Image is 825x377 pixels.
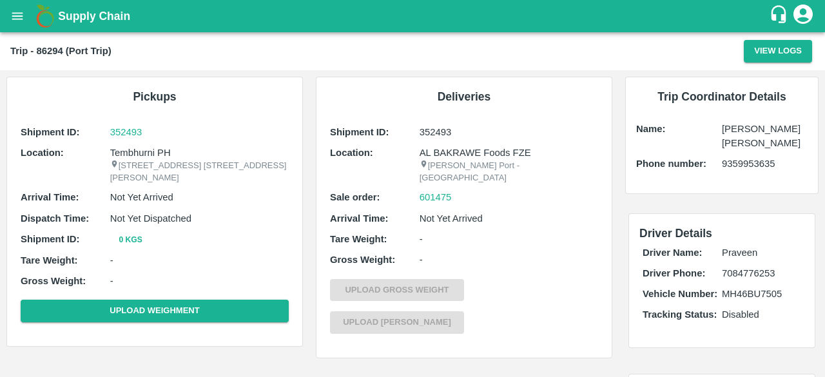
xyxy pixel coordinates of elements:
p: Not Yet Arrived [110,190,289,204]
a: Supply Chain [58,7,769,25]
p: MH46BU7505 [722,287,801,301]
p: Not Yet Arrived [420,211,598,226]
div: account of current user [791,3,815,30]
p: [PERSON_NAME] Port - [GEOGRAPHIC_DATA] [420,160,598,184]
b: Name: [636,124,665,134]
h6: Pickups [17,88,292,106]
b: Gross Weight: [21,276,86,286]
b: Tare Weight: [21,255,78,266]
div: customer-support [769,5,791,28]
b: Tare Weight: [330,234,387,244]
p: 352493 [420,125,598,139]
p: [STREET_ADDRESS] [STREET_ADDRESS][PERSON_NAME] [110,160,289,184]
p: [PERSON_NAME] [PERSON_NAME] [722,122,808,151]
b: Driver Name: [643,247,702,258]
b: Arrival Time: [330,213,388,224]
p: - [110,274,289,288]
b: Driver Phone: [643,268,705,278]
b: Tracking Status: [643,309,717,320]
b: Shipment ID: [21,127,80,137]
p: 7084776253 [722,266,801,280]
p: - [420,253,598,267]
p: AL BAKRAWE Foods FZE [420,146,598,160]
h6: Deliveries [327,88,601,106]
a: 601475 [420,190,452,204]
button: open drawer [3,1,32,31]
a: 352493 [110,125,289,139]
b: Sale order: [330,192,380,202]
p: Not Yet Dispatched [110,211,289,226]
b: Shipment ID: [21,234,80,244]
p: 9359953635 [722,157,808,171]
b: Phone number: [636,159,706,169]
b: Arrival Time: [21,192,79,202]
b: Trip - 86294 (Port Trip) [10,46,112,56]
h6: Trip Coordinator Details [636,88,808,106]
img: logo [32,3,58,29]
b: Dispatch Time: [21,213,89,224]
p: Tembhurni PH [110,146,289,160]
button: View Logs [744,40,812,63]
button: 0 Kgs [110,233,151,247]
p: - [420,232,598,246]
span: Driver Details [639,227,712,240]
b: Shipment ID: [330,127,389,137]
b: Vehicle Number: [643,289,717,299]
b: Location: [330,148,373,158]
button: Upload Weighment [21,300,289,322]
p: - [110,253,289,267]
p: Disabled [722,307,801,322]
b: Gross Weight: [330,255,395,265]
b: Location: [21,148,64,158]
p: Praveen [722,246,801,260]
b: Supply Chain [58,10,130,23]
